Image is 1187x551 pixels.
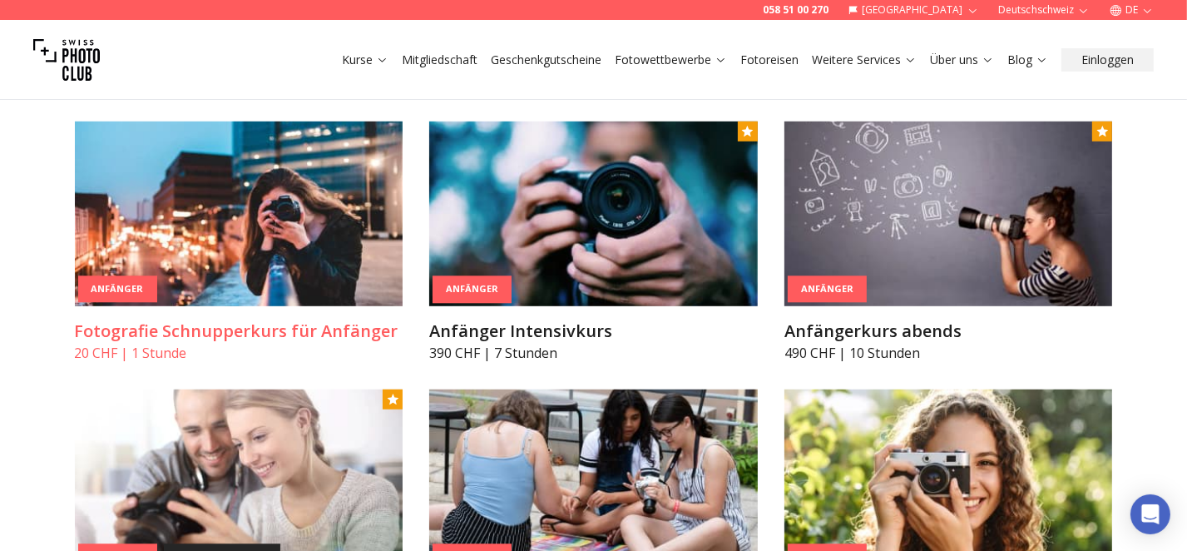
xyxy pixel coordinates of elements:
[615,52,727,68] a: Fotowettbewerbe
[784,122,1113,306] img: Anfängerkurs abends
[484,48,608,72] button: Geschenkgutscheine
[784,320,1113,343] h3: Anfängerkurs abends
[1130,494,1170,534] div: Open Intercom Messenger
[429,343,758,363] p: 390 CHF | 7 Stunden
[784,122,1113,363] a: Anfängerkurs abendsAnfängerAnfängerkurs abends490 CHF | 10 Stunden
[608,48,734,72] button: Fotowettbewerbe
[763,3,828,17] a: 058 51 00 270
[402,52,477,68] a: Mitgliedschaft
[433,276,512,304] div: Anfänger
[342,52,388,68] a: Kurse
[75,122,403,306] img: Fotografie Schnupperkurs für Anfänger
[33,27,100,93] img: Swiss photo club
[75,122,403,363] a: Fotografie Schnupperkurs für AnfängerAnfängerFotografie Schnupperkurs für Anfänger20 CHF | 1 Stunde
[78,275,157,303] div: Anfänger
[740,52,799,68] a: Fotoreisen
[429,122,758,363] a: Anfänger IntensivkursAnfängerAnfänger Intensivkurs390 CHF | 7 Stunden
[75,343,403,363] p: 20 CHF | 1 Stunde
[923,48,1001,72] button: Über uns
[429,320,758,343] h3: Anfänger Intensivkurs
[75,320,403,343] h3: Fotografie Schnupperkurs für Anfänger
[784,343,1113,363] p: 490 CHF | 10 Stunden
[812,52,917,68] a: Weitere Services
[1001,48,1055,72] button: Blog
[788,275,867,303] div: Anfänger
[1007,52,1048,68] a: Blog
[395,48,484,72] button: Mitgliedschaft
[491,52,601,68] a: Geschenkgutscheine
[1061,48,1154,72] button: Einloggen
[805,48,923,72] button: Weitere Services
[429,122,758,306] img: Anfänger Intensivkurs
[335,48,395,72] button: Kurse
[930,52,994,68] a: Über uns
[734,48,805,72] button: Fotoreisen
